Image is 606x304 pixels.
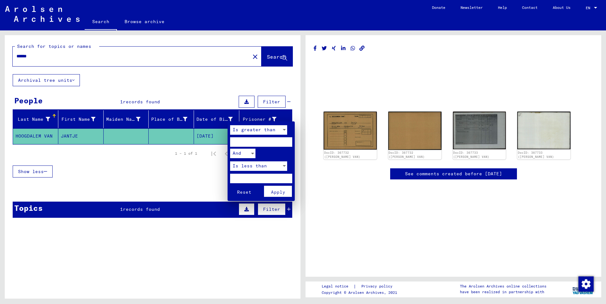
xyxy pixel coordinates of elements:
[271,189,285,195] span: Apply
[264,186,292,197] button: Apply
[578,276,594,292] img: Change consent
[233,163,267,169] span: Is less than
[233,127,275,133] span: Is greater than
[578,276,593,291] div: Change consent
[237,189,251,195] span: Reset
[230,186,258,197] button: Reset
[233,150,241,156] span: And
